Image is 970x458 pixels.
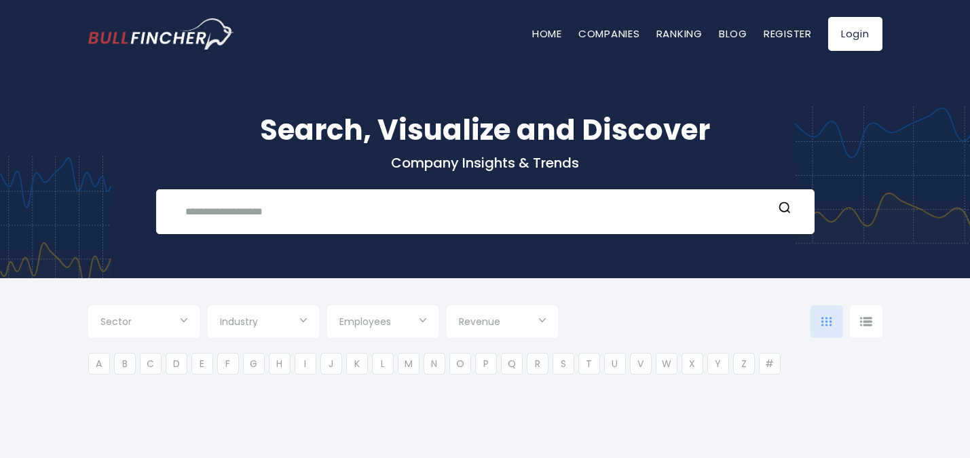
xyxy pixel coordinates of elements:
[88,18,234,50] a: Go to homepage
[707,353,729,375] li: Y
[339,316,391,328] span: Employees
[88,154,882,172] p: Company Insights & Trends
[682,353,703,375] li: X
[114,353,136,375] li: B
[217,353,239,375] li: F
[220,316,258,328] span: Industry
[424,353,445,375] li: N
[764,26,812,41] a: Register
[532,26,562,41] a: Home
[88,18,234,50] img: bullfincher logo
[372,353,394,375] li: L
[100,311,187,335] input: Selection
[346,353,368,375] li: K
[100,316,132,328] span: Sector
[88,109,882,151] h1: Search, Visualize and Discover
[719,26,747,41] a: Blog
[459,316,500,328] span: Revenue
[295,353,316,375] li: I
[604,353,626,375] li: U
[733,353,755,375] li: Z
[320,353,342,375] li: J
[449,353,471,375] li: O
[578,353,600,375] li: T
[828,17,882,51] a: Login
[88,353,110,375] li: A
[759,353,781,375] li: #
[220,311,307,335] input: Selection
[578,26,640,41] a: Companies
[166,353,187,375] li: D
[630,353,652,375] li: V
[656,26,703,41] a: Ranking
[860,317,872,326] img: icon-comp-list-view.svg
[398,353,419,375] li: M
[459,311,546,335] input: Selection
[475,353,497,375] li: P
[501,353,523,375] li: Q
[776,201,794,218] button: Search
[140,353,162,375] li: C
[553,353,574,375] li: S
[339,311,426,335] input: Selection
[656,353,677,375] li: W
[821,317,832,326] img: icon-comp-grid.svg
[269,353,291,375] li: H
[527,353,548,375] li: R
[191,353,213,375] li: E
[243,353,265,375] li: G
